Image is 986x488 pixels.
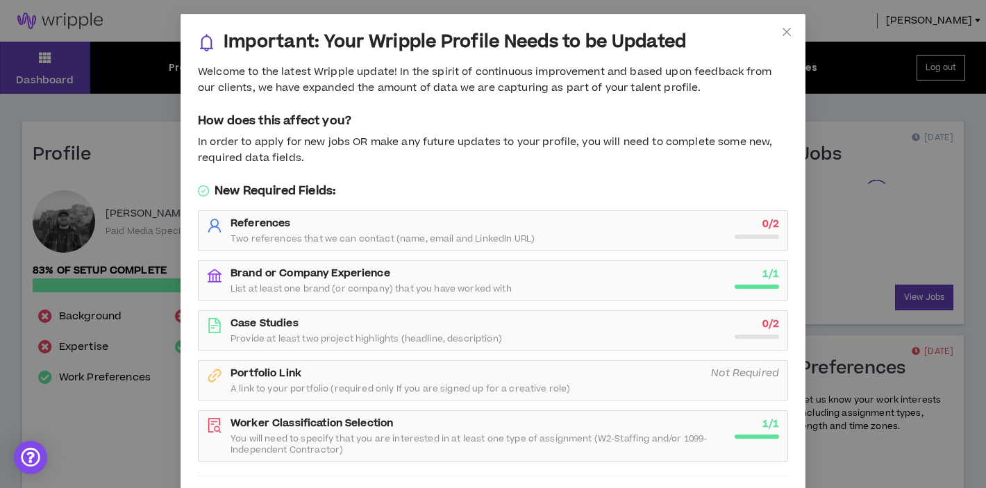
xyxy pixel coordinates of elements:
[762,267,779,281] strong: 1 / 1
[231,316,299,330] strong: Case Studies
[198,112,788,129] h5: How does this affect you?
[762,217,779,231] strong: 0 / 2
[231,416,393,430] strong: Worker Classification Selection
[231,216,290,230] strong: References
[224,31,686,53] h3: Important: Your Wripple Profile Needs to be Updated
[207,268,222,283] span: bank
[231,383,570,394] span: A link to your portfolio (required only If you are signed up for a creative role)
[231,333,502,344] span: Provide at least two project highlights (headline, description)
[762,417,779,431] strong: 1 / 1
[768,14,805,51] button: Close
[231,283,512,294] span: List at least one brand (or company) that you have worked with
[14,441,47,474] div: Open Intercom Messenger
[207,368,222,383] span: link
[198,185,209,196] span: check-circle
[198,183,788,199] h5: New Required Fields:
[207,218,222,233] span: user
[198,135,788,166] div: In order to apply for new jobs OR make any future updates to your profile, you will need to compl...
[198,34,215,51] span: bell
[231,266,390,280] strong: Brand or Company Experience
[207,318,222,333] span: file-text
[231,233,535,244] span: Two references that we can contact (name, email and LinkedIn URL)
[198,65,788,96] div: Welcome to the latest Wripple update! In the spirit of continuous improvement and based upon feed...
[781,26,792,37] span: close
[231,433,726,455] span: You will need to specify that you are interested in at least one type of assignment (W2-Staffing ...
[231,366,301,380] strong: Portfolio Link
[762,317,779,331] strong: 0 / 2
[207,418,222,433] span: file-search
[711,366,779,380] i: Not Required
